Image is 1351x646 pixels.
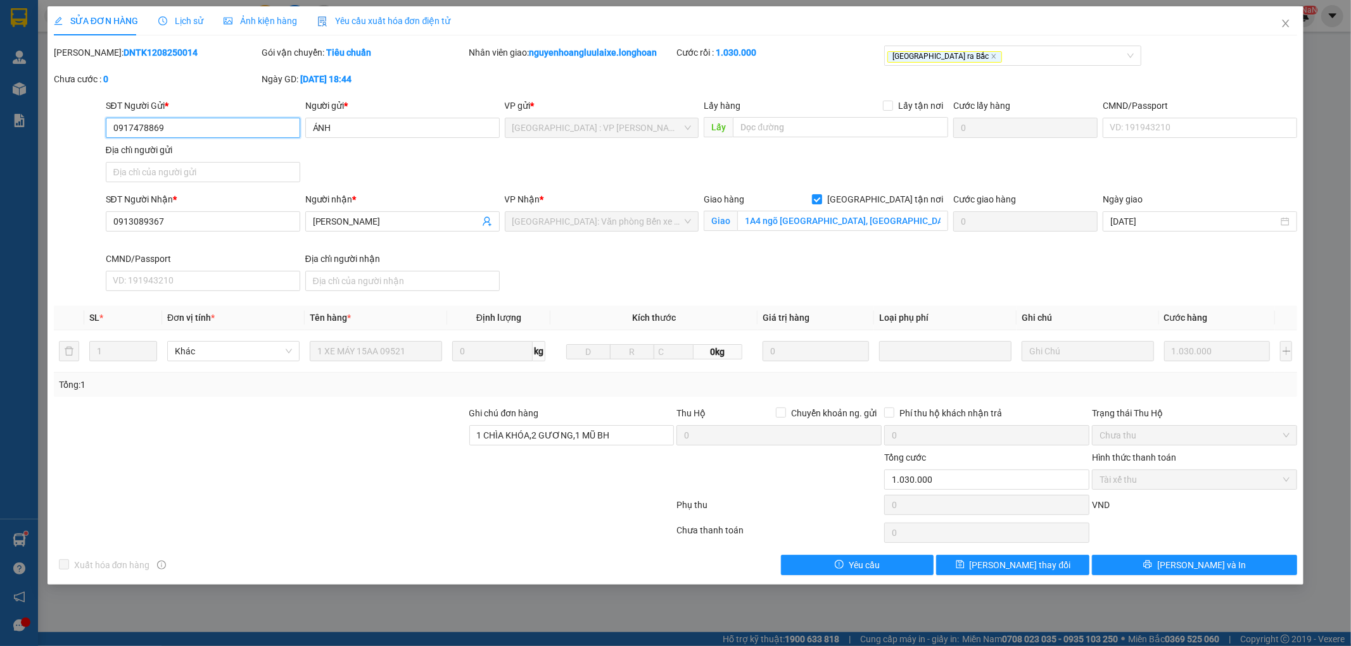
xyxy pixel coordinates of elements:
[953,211,1098,232] input: Cước giao hàng
[1110,214,1278,228] input: Ngày giao
[106,143,300,157] div: Địa chỉ người gửi
[469,408,539,418] label: Ghi chú đơn hàng
[953,118,1098,138] input: Cước lấy hàng
[262,72,467,86] div: Ngày GD:
[310,341,442,361] input: VD: Bàn, Ghế
[1268,6,1303,42] button: Close
[1100,470,1290,489] span: Tài xế thu
[1017,306,1159,330] th: Ghi chú
[300,74,352,84] b: [DATE] 18:44
[469,46,675,59] div: Nhân viên giao:
[676,46,882,59] div: Cước rồi :
[124,47,198,58] b: DNTK1208250014
[716,47,756,58] b: 1.030.000
[305,271,500,291] input: Địa chỉ của người nhận
[884,452,926,463] span: Tổng cước
[317,16,327,27] img: icon
[676,498,884,520] div: Phụ thu
[1157,558,1246,572] span: [PERSON_NAME] và In
[894,406,1007,420] span: Phí thu hộ khách nhận trả
[781,555,934,575] button: exclamation-circleYêu cầu
[566,344,611,359] input: D
[158,16,167,25] span: clock-circle
[1103,194,1143,204] label: Ngày giao
[822,192,948,206] span: [GEOGRAPHIC_DATA] tận nơi
[704,101,740,111] span: Lấy hàng
[175,342,292,361] span: Khác
[5,87,79,98] span: 18:16:02 [DATE]
[476,313,521,323] span: Định lượng
[310,313,351,323] span: Tên hàng
[224,16,232,25] span: picture
[89,6,256,23] strong: PHIẾU DÁN LÊN HÀNG
[694,344,742,359] span: 0kg
[512,118,692,137] span: Đà Nẵng : VP Thanh Khê
[763,313,809,323] span: Giá trị hàng
[956,560,965,570] span: save
[704,194,744,204] span: Giao hàng
[89,313,99,323] span: SL
[69,558,155,572] span: Xuất hóa đơn hàng
[835,560,844,570] span: exclamation-circle
[530,47,657,58] b: nguyenhoangluulaixe.longhoan
[469,425,675,445] input: Ghi chú đơn hàng
[733,117,948,137] input: Dọc đường
[991,53,997,59] span: close
[676,408,706,418] span: Thu Hộ
[970,558,1071,572] span: [PERSON_NAME] thay đổi
[54,46,259,59] div: [PERSON_NAME]:
[224,16,297,26] span: Ảnh kiện hàng
[59,378,521,392] div: Tổng: 1
[1143,560,1152,570] span: printer
[1164,313,1208,323] span: Cước hàng
[100,27,253,50] span: CÔNG TY TNHH CHUYỂN PHÁT NHANH BẢO AN
[632,313,676,323] span: Kích thước
[676,523,884,545] div: Chưa thanh toán
[106,162,300,182] input: Địa chỉ của người gửi
[305,252,500,266] div: Địa chỉ người nhận
[103,74,108,84] b: 0
[887,51,1002,63] span: [GEOGRAPHIC_DATA] ra Bắc
[512,212,692,231] span: Hải Phòng: Văn phòng Bến xe Thượng Lý
[704,211,737,231] span: Giao
[1092,452,1176,463] label: Hình thức thanh toán
[482,216,492,227] span: user-add
[1280,341,1292,361] button: plus
[1100,426,1290,445] span: Chưa thu
[1092,406,1297,420] div: Trạng thái Thu Hộ
[167,313,215,323] span: Đơn vị tính
[763,341,869,361] input: 0
[54,16,63,25] span: edit
[54,16,138,26] span: SỬA ĐƠN HÀNG
[505,99,699,113] div: VP gửi
[262,46,467,59] div: Gói vận chuyển:
[157,561,166,569] span: info-circle
[305,99,500,113] div: Người gửi
[5,27,96,49] span: [PHONE_NUMBER]
[54,72,259,86] div: Chưa cước :
[59,341,79,361] button: delete
[533,341,545,361] span: kg
[849,558,880,572] span: Yêu cầu
[35,27,67,38] strong: CSKH:
[305,192,500,206] div: Người nhận
[317,16,451,26] span: Yêu cầu xuất hóa đơn điện tử
[953,194,1016,204] label: Cước giao hàng
[1164,341,1271,361] input: 0
[704,117,733,137] span: Lấy
[936,555,1089,575] button: save[PERSON_NAME] thay đổi
[610,344,654,359] input: R
[1103,99,1297,113] div: CMND/Passport
[874,306,1017,330] th: Loại phụ phí
[893,99,948,113] span: Lấy tận nơi
[5,68,194,85] span: Mã đơn: DNTK1508250015
[158,16,203,26] span: Lịch sử
[106,192,300,206] div: SĐT Người Nhận
[1092,500,1110,510] span: VND
[737,211,948,231] input: Giao tận nơi
[1092,555,1297,575] button: printer[PERSON_NAME] và In
[326,47,371,58] b: Tiêu chuẩn
[1281,18,1291,28] span: close
[1022,341,1154,361] input: Ghi Chú
[786,406,882,420] span: Chuyển khoản ng. gửi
